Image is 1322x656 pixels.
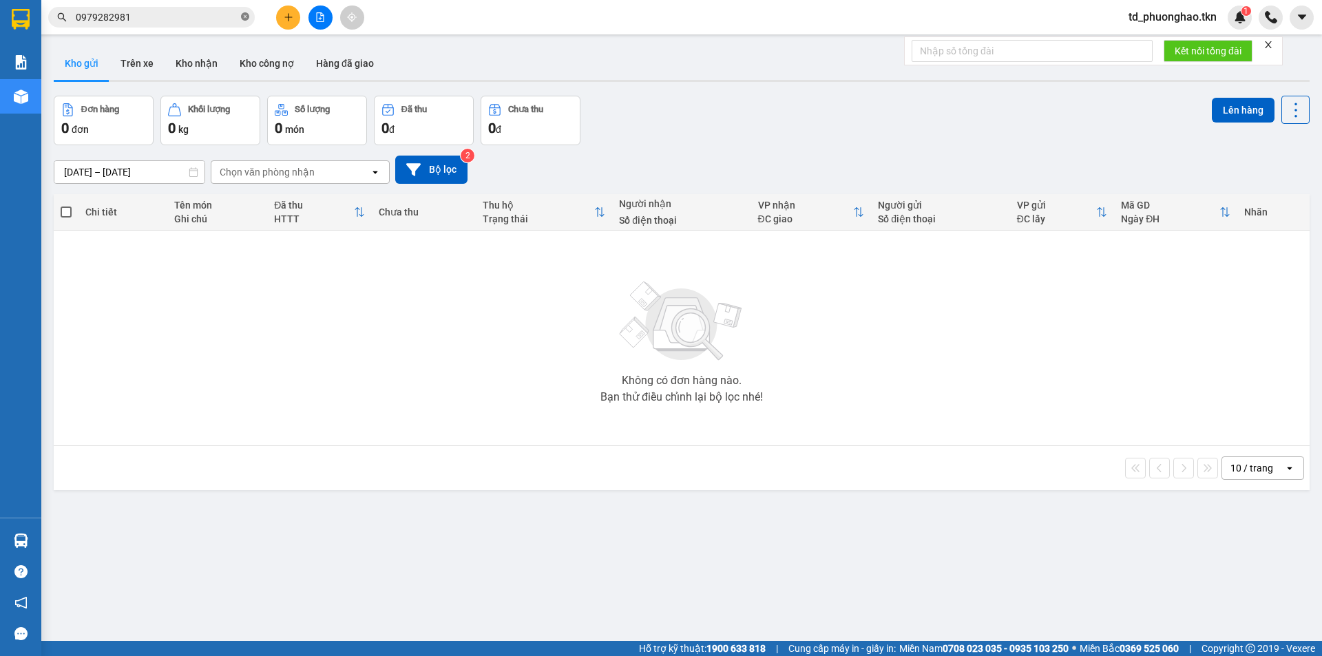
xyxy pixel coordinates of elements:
[81,105,119,114] div: Đơn hàng
[241,12,249,21] span: close-circle
[619,198,744,209] div: Người nhận
[168,120,176,136] span: 0
[496,124,501,135] span: đ
[14,89,28,104] img: warehouse-icon
[274,200,354,211] div: Đã thu
[284,12,293,22] span: plus
[1017,213,1096,224] div: ĐC lấy
[1114,194,1237,231] th: Toggle SortBy
[751,194,872,231] th: Toggle SortBy
[274,213,354,224] div: HTTT
[174,213,261,224] div: Ghi chú
[758,213,854,224] div: ĐC giao
[878,213,1003,224] div: Số điện thoại
[267,194,372,231] th: Toggle SortBy
[14,533,28,548] img: warehouse-icon
[340,6,364,30] button: aim
[1234,11,1246,23] img: icon-new-feature
[54,161,204,183] input: Select a date range.
[12,9,30,30] img: logo-vxr
[1072,646,1076,651] span: ⚪️
[72,124,89,135] span: đơn
[76,10,238,25] input: Tìm tên, số ĐT hoặc mã đơn
[57,12,67,22] span: search
[1241,6,1251,16] sup: 1
[14,565,28,578] span: question-circle
[1230,461,1273,475] div: 10 / trang
[1080,641,1179,656] span: Miền Bắc
[395,156,468,184] button: Bộ lọc
[109,47,165,80] button: Trên xe
[1284,463,1295,474] svg: open
[267,96,367,145] button: Số lượng0món
[1120,643,1179,654] strong: 0369 525 060
[600,392,763,403] div: Bạn thử điều chỉnh lại bộ lọc nhé!
[381,120,389,136] span: 0
[1121,213,1219,224] div: Ngày ĐH
[776,641,778,656] span: |
[943,643,1069,654] strong: 0708 023 035 - 0935 103 250
[389,124,395,135] span: đ
[619,215,744,226] div: Số điện thoại
[878,200,1003,211] div: Người gửi
[295,105,330,114] div: Số lượng
[1244,6,1248,16] span: 1
[706,643,766,654] strong: 1900 633 818
[476,194,612,231] th: Toggle SortBy
[285,124,304,135] span: món
[613,273,751,370] img: svg+xml;base64,PHN2ZyBjbGFzcz0ibGlzdC1wbHVnX19zdmciIHhtbG5zPSJodHRwOi8vd3d3LnczLm9yZy8yMDAwL3N2Zy...
[1244,207,1303,218] div: Nhãn
[305,47,385,80] button: Hàng đã giao
[483,213,594,224] div: Trạng thái
[508,105,543,114] div: Chưa thu
[912,40,1153,62] input: Nhập số tổng đài
[488,120,496,136] span: 0
[1265,11,1277,23] img: phone-icon
[379,207,469,218] div: Chưa thu
[483,200,594,211] div: Thu hộ
[188,105,230,114] div: Khối lượng
[54,96,154,145] button: Đơn hàng0đơn
[14,627,28,640] span: message
[758,200,854,211] div: VP nhận
[315,12,325,22] span: file-add
[241,11,249,24] span: close-circle
[14,55,28,70] img: solution-icon
[220,165,315,179] div: Chọn văn phòng nhận
[165,47,229,80] button: Kho nhận
[1164,40,1252,62] button: Kết nối tổng đài
[178,124,189,135] span: kg
[276,6,300,30] button: plus
[481,96,580,145] button: Chưa thu0đ
[85,207,160,218] div: Chi tiết
[1189,641,1191,656] span: |
[174,200,261,211] div: Tên món
[370,167,381,178] svg: open
[1121,200,1219,211] div: Mã GD
[1175,43,1241,59] span: Kết nối tổng đài
[275,120,282,136] span: 0
[1246,644,1255,653] span: copyright
[61,120,69,136] span: 0
[622,375,742,386] div: Không có đơn hàng nào.
[1212,98,1274,123] button: Lên hàng
[639,641,766,656] span: Hỗ trợ kỹ thuật:
[1263,40,1273,50] span: close
[308,6,333,30] button: file-add
[1296,11,1308,23] span: caret-down
[374,96,474,145] button: Đã thu0đ
[54,47,109,80] button: Kho gửi
[347,12,357,22] span: aim
[401,105,427,114] div: Đã thu
[14,596,28,609] span: notification
[461,149,474,162] sup: 2
[788,641,896,656] span: Cung cấp máy in - giấy in:
[899,641,1069,656] span: Miền Nam
[229,47,305,80] button: Kho công nợ
[1290,6,1314,30] button: caret-down
[160,96,260,145] button: Khối lượng0kg
[1017,200,1096,211] div: VP gửi
[1118,8,1228,25] span: td_phuonghao.tkn
[1010,194,1114,231] th: Toggle SortBy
